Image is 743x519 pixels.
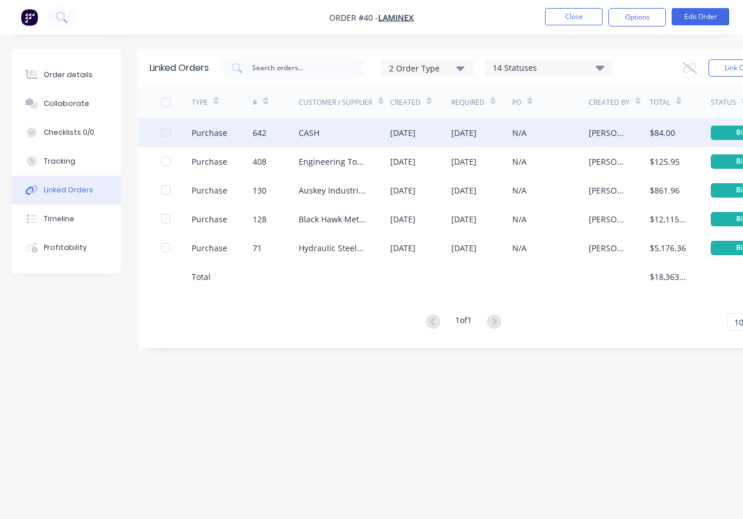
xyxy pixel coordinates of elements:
[451,156,477,168] div: [DATE]
[389,62,466,74] div: 2 Order Type
[545,8,603,25] button: Close
[512,156,527,168] div: N/A
[12,176,121,204] button: Linked Orders
[589,184,627,196] div: [PERSON_NAME]
[589,156,627,168] div: [PERSON_NAME]
[589,242,627,254] div: [PERSON_NAME]
[253,242,262,254] div: 71
[512,184,527,196] div: N/A
[512,213,527,225] div: N/A
[299,97,372,108] div: Customer / Supplier
[12,60,121,89] button: Order details
[150,61,209,75] div: Linked Orders
[451,97,485,108] div: Required
[486,62,611,74] div: 14 Statuses
[390,127,416,139] div: [DATE]
[512,97,521,108] div: PO
[589,213,627,225] div: [PERSON_NAME]
[253,127,266,139] div: 642
[44,214,74,224] div: Timeline
[44,243,87,253] div: Profitability
[299,156,367,168] div: Engineering Tooling Supplies
[192,97,208,108] div: TYPE
[589,97,630,108] div: Created By
[451,184,477,196] div: [DATE]
[192,156,227,168] div: Purchase
[299,127,319,139] div: CASH
[589,127,627,139] div: [PERSON_NAME]
[650,184,680,196] div: $861.96
[329,12,378,23] span: Order #40 -
[390,156,416,168] div: [DATE]
[650,271,688,283] div: $18,363.40
[192,242,227,254] div: Purchase
[650,156,680,168] div: $125.95
[12,89,121,118] button: Collaborate
[12,118,121,147] button: Checklists 0/0
[390,184,416,196] div: [DATE]
[12,233,121,262] button: Profitability
[192,184,227,196] div: Purchase
[512,242,527,254] div: N/A
[44,156,75,166] div: Tracking
[512,127,527,139] div: N/A
[299,242,367,254] div: Hydraulic Steels [GEOGRAPHIC_DATA]
[12,147,121,176] button: Tracking
[390,213,416,225] div: [DATE]
[44,185,93,195] div: Linked Orders
[12,204,121,233] button: Timeline
[192,271,211,283] div: Total
[378,12,414,23] a: Laminex
[253,97,257,108] div: #
[299,184,367,196] div: Auskey Industrial Pty Ltd
[192,127,227,139] div: Purchase
[451,213,477,225] div: [DATE]
[299,213,367,225] div: Black Hawk Metals
[253,213,266,225] div: 128
[672,8,729,25] button: Edit Order
[44,127,94,138] div: Checklists 0/0
[650,242,686,254] div: $5,176.36
[650,213,688,225] div: $12,115.13
[251,62,346,74] input: Search orders...
[44,99,89,109] div: Collaborate
[390,242,416,254] div: [DATE]
[253,156,266,168] div: 408
[44,70,93,80] div: Order details
[21,9,38,26] img: Factory
[455,314,472,331] div: 1 of 1
[608,8,666,26] button: Options
[253,184,266,196] div: 130
[451,127,477,139] div: [DATE]
[650,97,670,108] div: Total
[650,127,675,139] div: $84.00
[711,97,736,108] div: Status
[451,242,477,254] div: [DATE]
[382,59,474,77] button: 2 Order Type
[390,97,421,108] div: Created
[192,213,227,225] div: Purchase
